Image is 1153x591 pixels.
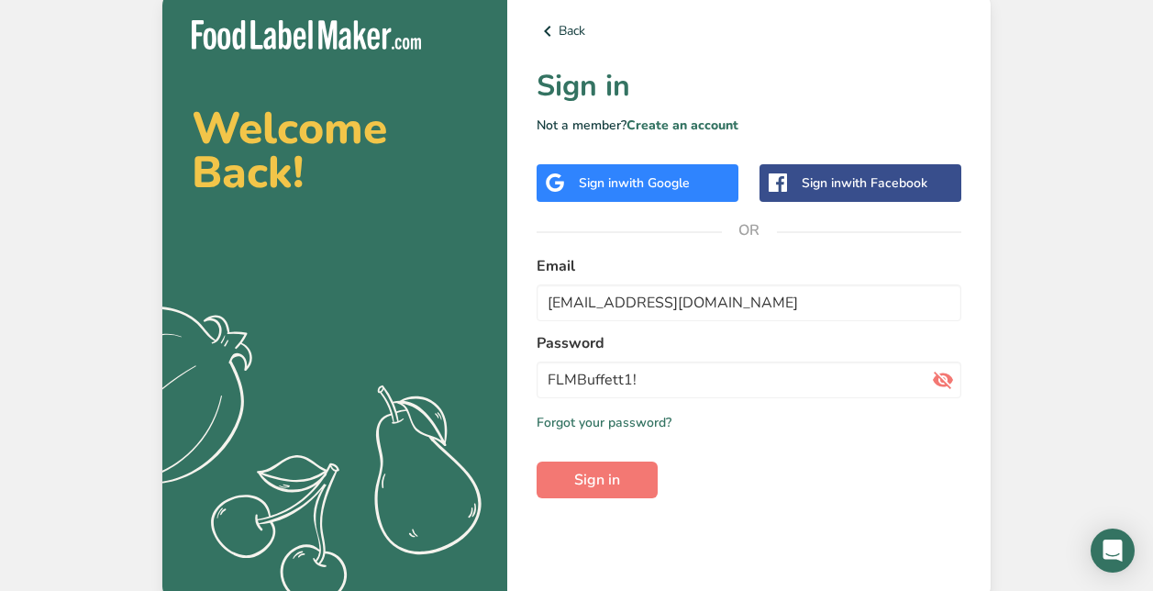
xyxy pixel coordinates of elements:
[537,332,961,354] label: Password
[537,413,671,432] a: Forgot your password?
[537,116,961,135] p: Not a member?
[192,20,421,50] img: Food Label Maker
[537,462,658,498] button: Sign in
[802,173,927,193] div: Sign in
[722,203,777,258] span: OR
[1091,529,1135,573] div: Open Intercom Messenger
[537,284,961,321] input: Enter Your Email
[626,117,738,134] a: Create an account
[537,362,961,398] input: Enter Your Password
[537,20,961,42] a: Back
[537,255,961,277] label: Email
[841,174,927,192] span: with Facebook
[579,173,690,193] div: Sign in
[574,469,620,491] span: Sign in
[618,174,690,192] span: with Google
[192,106,478,195] h2: Welcome Back!
[537,64,961,108] h1: Sign in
